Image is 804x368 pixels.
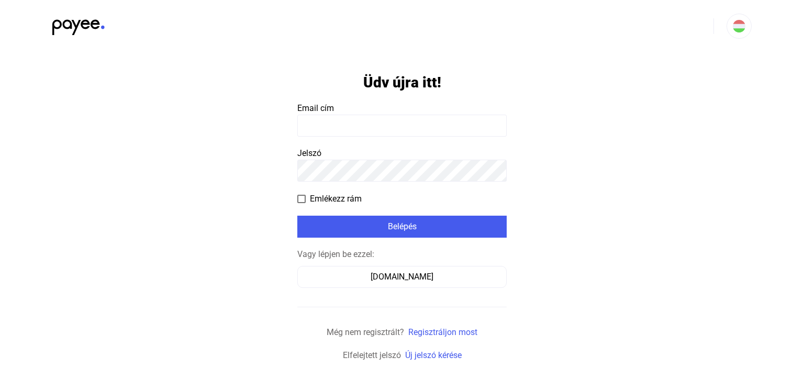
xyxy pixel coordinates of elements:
[52,14,105,35] img: black-payee-blue-dot.svg
[363,73,441,92] h1: Üdv újra itt!
[343,350,401,360] span: Elfelejtett jelszó
[300,220,504,233] div: Belépés
[327,327,404,337] span: Még nem regisztrált?
[405,350,462,360] a: Új jelszó kérése
[733,20,745,32] img: HU
[301,271,503,283] div: [DOMAIN_NAME]
[310,193,362,205] span: Emlékezz rám
[297,272,507,282] a: [DOMAIN_NAME]
[297,248,507,261] div: Vagy lépjen be ezzel:
[408,327,477,337] a: Regisztráljon most
[297,148,321,158] span: Jelszó
[727,14,752,39] button: HU
[297,216,507,238] button: Belépés
[297,266,507,288] button: [DOMAIN_NAME]
[297,103,334,113] span: Email cím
